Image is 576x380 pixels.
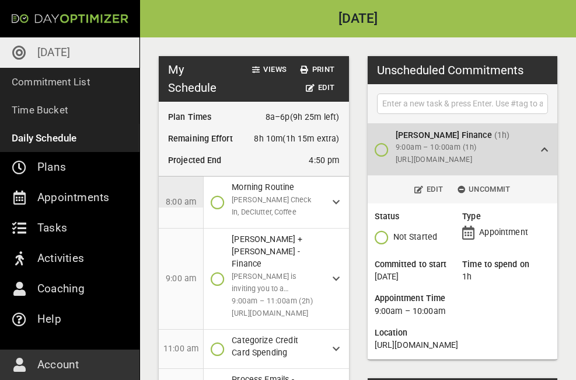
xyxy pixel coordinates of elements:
[479,226,528,239] p: Appointment
[166,272,196,285] p: 9:00 am
[375,305,551,317] p: 9:00am – 10:00am
[37,219,67,237] p: Tasks
[232,308,323,320] span: [URL][DOMAIN_NAME]
[377,61,523,79] h3: Unscheduled Commitments
[12,102,68,118] p: Time Bucket
[301,63,334,77] span: Print
[375,292,551,305] h6: Appointment Time
[140,12,576,26] h2: [DATE]
[414,183,444,196] span: Edit
[375,258,463,271] h6: Committed to start
[254,134,282,143] span: 8h 10m
[410,181,448,199] button: Edit
[282,134,339,143] span: ( 1h 15m extra )
[458,183,511,196] span: Uncommit
[266,112,290,122] span: 8a–6p
[168,111,211,123] h6: Plan Times
[232,234,302,269] span: [PERSON_NAME] + [PERSON_NAME] - Finance
[296,61,339,79] button: Print
[168,61,225,96] h3: My Schedule
[37,279,85,298] p: Coaching
[375,339,551,351] p: [URL][DOMAIN_NAME]
[37,249,84,268] p: Activities
[252,63,287,77] span: Views
[232,336,298,357] span: Categorize Credit Card Spending
[37,158,66,177] p: Plans
[396,154,532,166] span: [URL][DOMAIN_NAME]
[396,130,492,140] span: [PERSON_NAME] Finance
[375,210,463,223] h6: Status
[204,229,348,329] div: [PERSON_NAME] + [PERSON_NAME] - Finance[PERSON_NAME] is inviting you to a scheduled Zoom meeting....
[462,258,550,271] h6: Time to spend on
[37,43,70,62] p: [DATE]
[301,79,340,97] button: Edit
[204,177,348,227] div: Morning Routine[PERSON_NAME] Check In, DeClutter, Coffee
[163,343,198,355] p: 11:00 am
[204,330,348,369] div: Categorize Credit Card Spending
[12,130,77,146] p: Daily Schedule
[232,295,323,308] span: 9:00am – 11:00am (2h)
[462,271,472,283] p: 1h
[37,310,61,329] p: Help
[247,61,291,79] button: Views
[309,156,339,165] span: 4:50 pm
[290,112,340,122] span: ( 9h 25m left )
[375,327,551,339] h6: Location
[368,124,558,175] div: [PERSON_NAME] Finance(1h)9:00am – 10:00am (1h)[URL][DOMAIN_NAME]
[168,133,233,145] h6: Remaining Effort
[380,96,546,111] input: Enter a new task & press Enter. Use #tag to add tags.
[168,154,221,167] h6: Projected End
[232,195,311,216] span: [PERSON_NAME] Check In, DeClutter, Coffee
[462,210,550,223] h6: Type
[453,181,515,199] button: Uncommit
[232,182,294,192] span: Morning Routine
[37,355,79,374] p: Account
[306,81,335,95] span: Edit
[37,188,109,207] p: Appointments
[12,14,128,23] img: Day Optimizer
[12,74,90,90] p: Commitment List
[375,271,463,283] p: [DATE]
[494,130,510,140] span: (1h)
[232,272,298,330] span: [PERSON_NAME] is inviting you to a scheduled Zoom meeting. Join Zoom Meeting
[393,231,438,243] p: Not Started
[396,141,532,154] span: 9:00am – 10:00am (1h)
